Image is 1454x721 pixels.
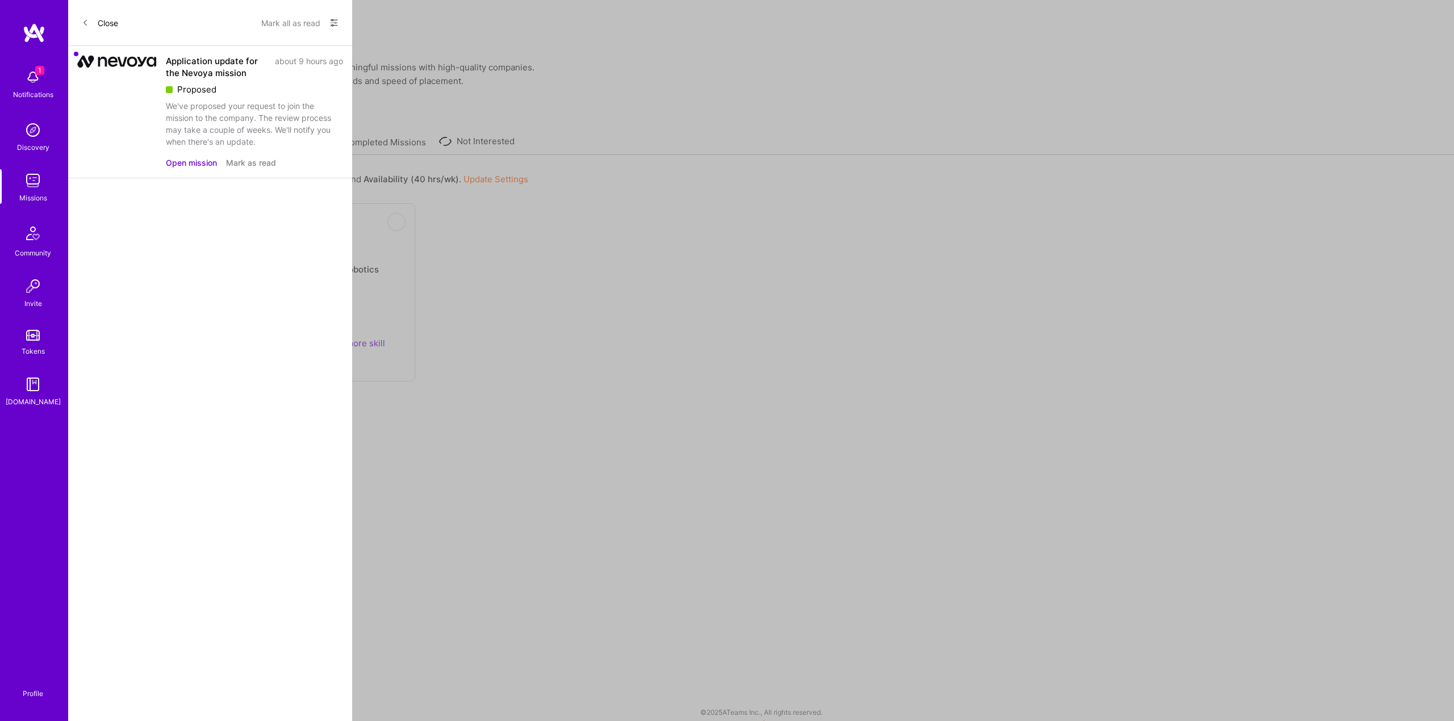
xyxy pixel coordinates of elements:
button: Open mission [166,157,217,169]
button: Mark all as read [261,14,320,32]
img: Invite [22,275,44,297]
div: We've proposed your request to join the mission to the company. The review process may take a cou... [166,100,343,148]
img: teamwork [22,169,44,192]
img: Company Logo [77,55,157,68]
img: logo [23,23,45,43]
button: Mark as read [226,157,276,169]
a: Profile [19,676,47,698]
div: Proposed [166,83,343,95]
div: [DOMAIN_NAME] [6,396,61,408]
img: guide book [22,373,44,396]
button: Close [82,14,118,32]
div: Application update for the Nevoya mission [166,55,268,79]
div: Discovery [17,141,49,153]
div: Community [15,247,51,259]
div: about 9 hours ago [275,55,343,79]
div: Invite [24,297,42,309]
div: Missions [19,192,47,204]
div: Profile [23,688,43,698]
img: Community [19,220,47,247]
img: tokens [26,330,40,341]
div: Tokens [22,345,45,357]
img: discovery [22,119,44,141]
